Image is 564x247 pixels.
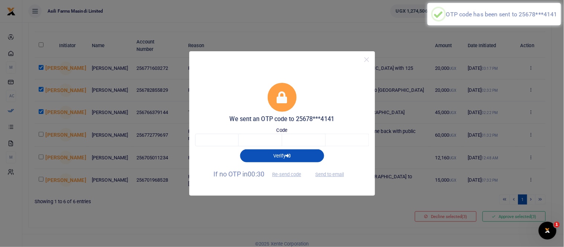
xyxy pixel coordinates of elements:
[539,222,557,240] iframe: Intercom live chat
[446,11,557,18] div: OTP code has been sent to 25678***4141
[214,170,308,178] span: If no OTP in
[248,170,265,178] span: 00:30
[195,116,369,123] h5: We sent an OTP code to 25678***4141
[240,149,324,162] button: Verify
[554,222,560,228] span: 1
[361,54,372,65] button: Close
[277,127,287,134] label: Code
